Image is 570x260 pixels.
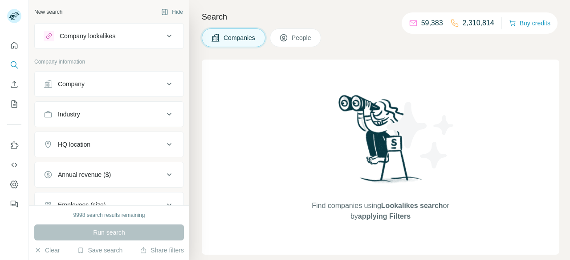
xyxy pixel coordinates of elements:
[202,11,559,23] h4: Search
[309,200,452,222] span: Find companies using or by
[292,33,312,42] span: People
[58,110,80,119] div: Industry
[58,140,90,149] div: HQ location
[463,18,494,28] p: 2,310,814
[34,8,62,16] div: New search
[35,25,183,47] button: Company lookalikes
[358,212,411,220] span: applying Filters
[7,37,21,53] button: Quick start
[7,196,21,212] button: Feedback
[381,202,443,209] span: Lookalikes search
[58,200,106,209] div: Employees (size)
[34,58,184,66] p: Company information
[7,76,21,92] button: Enrich CSV
[421,18,443,28] p: 59,383
[58,170,111,179] div: Annual revenue ($)
[73,211,145,219] div: 9998 search results remaining
[509,17,550,29] button: Buy credits
[34,246,60,255] button: Clear
[7,96,21,112] button: My lists
[7,176,21,192] button: Dashboard
[35,104,183,125] button: Industry
[334,92,427,192] img: Surfe Illustration - Woman searching with binoculars
[224,33,256,42] span: Companies
[35,194,183,216] button: Employees (size)
[35,134,183,155] button: HQ location
[7,157,21,173] button: Use Surfe API
[35,164,183,185] button: Annual revenue ($)
[77,246,122,255] button: Save search
[58,80,85,88] div: Company
[35,73,183,95] button: Company
[381,95,461,175] img: Surfe Illustration - Stars
[60,32,115,40] div: Company lookalikes
[155,5,189,19] button: Hide
[7,137,21,153] button: Use Surfe on LinkedIn
[140,246,184,255] button: Share filters
[7,57,21,73] button: Search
